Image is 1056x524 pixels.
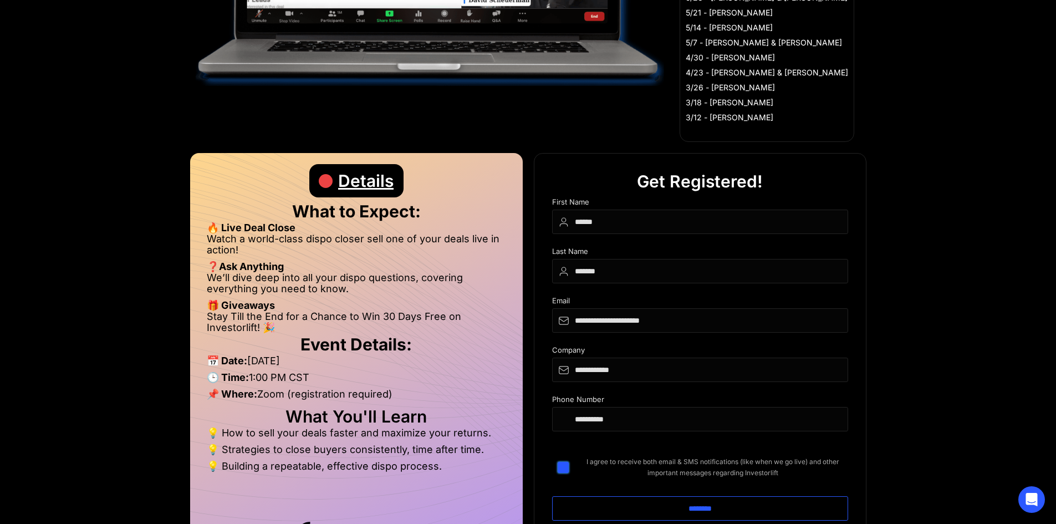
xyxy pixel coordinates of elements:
li: 1:00 PM CST [207,372,506,389]
li: Watch a world-class dispo closer sell one of your deals live in action! [207,233,506,261]
strong: 🕒 Time: [207,372,249,383]
li: 💡 Building a repeatable, effective dispo process. [207,461,506,472]
li: Stay Till the End for a Chance to Win 30 Days Free on Investorlift! 🎉 [207,311,506,333]
strong: Event Details: [300,334,412,354]
span: I agree to receive both email & SMS notifications (like when we go live) and other important mess... [578,456,848,479]
strong: 📅 Date: [207,355,247,367]
div: Company [552,346,848,358]
li: We’ll dive deep into all your dispo questions, covering everything you need to know. [207,272,506,300]
div: Last Name [552,247,848,259]
strong: 🔥 Live Deal Close [207,222,295,233]
strong: ❓Ask Anything [207,261,284,272]
strong: What to Expect: [292,201,421,221]
div: Details [338,164,394,197]
strong: 📌 Where: [207,388,257,400]
div: First Name [552,198,848,210]
div: Phone Number [552,395,848,407]
li: Zoom (registration required) [207,389,506,405]
h2: What You'll Learn [207,411,506,422]
div: Open Intercom Messenger [1018,486,1045,513]
li: [DATE] [207,355,506,372]
div: Email [552,297,848,308]
li: 💡 Strategies to close buyers consistently, time after time. [207,444,506,461]
div: Get Registered! [637,165,763,198]
li: 💡 How to sell your deals faster and maximize your returns. [207,428,506,444]
strong: 🎁 Giveaways [207,299,275,311]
